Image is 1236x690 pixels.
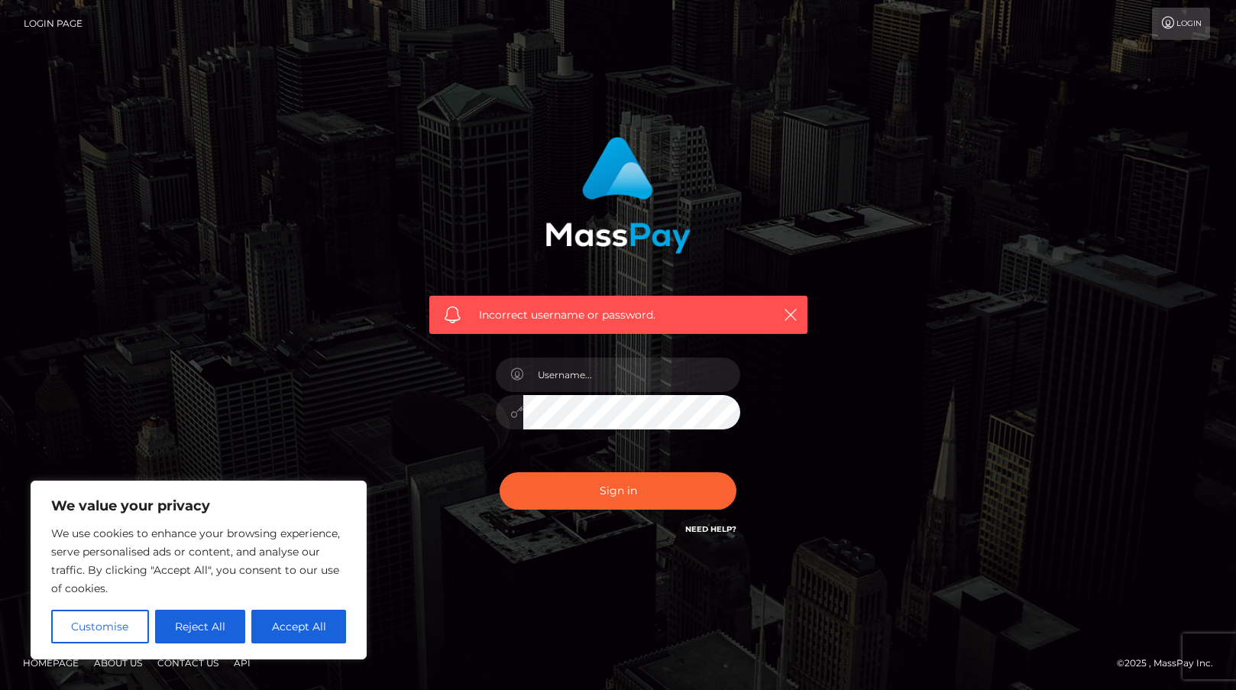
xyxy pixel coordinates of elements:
a: Login Page [24,8,83,40]
p: We value your privacy [51,497,346,515]
a: Contact Us [151,651,225,675]
a: Homepage [17,651,85,675]
a: Login [1152,8,1210,40]
img: MassPay Login [545,137,691,254]
a: API [228,651,257,675]
button: Reject All [155,610,246,643]
button: Sign in [500,472,736,510]
button: Customise [51,610,149,643]
a: About Us [88,651,148,675]
p: We use cookies to enhance your browsing experience, serve personalised ads or content, and analys... [51,524,346,598]
a: Need Help? [685,524,736,534]
input: Username... [523,358,740,392]
div: © 2025 , MassPay Inc. [1117,655,1225,672]
button: Accept All [251,610,346,643]
span: Incorrect username or password. [479,307,758,323]
div: We value your privacy [31,481,367,659]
